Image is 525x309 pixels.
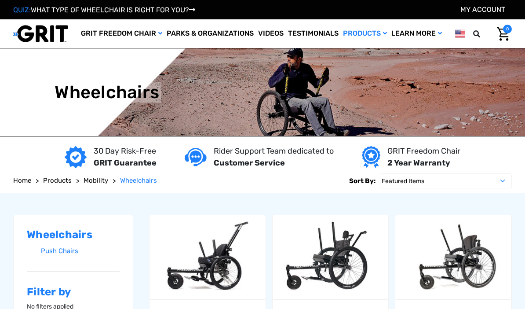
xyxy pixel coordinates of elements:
img: GRIT Junior: GRIT Freedom Chair all terrain wheelchair engineered specifically for kids [149,219,266,296]
a: GRIT Freedom Chair: Spartan,$3,995.00 [273,215,389,299]
img: Year warranty [362,146,380,168]
a: GRIT Junior,$4,995.00 [149,215,266,299]
p: 30 Day Risk-Free [94,145,157,157]
a: Products [341,19,389,48]
a: Learn More [389,19,444,48]
span: Wheelchairs [120,177,157,184]
a: GRIT Freedom Chair: Pro,$5,495.00 [395,215,511,299]
img: us.png [455,28,465,39]
img: Customer service [185,148,207,166]
a: Account [460,5,505,14]
a: Push Chairs [41,245,120,257]
a: Wheelchairs [120,176,157,186]
span: QUIZ: [13,6,31,14]
img: Cart [497,27,510,41]
a: Cart with 0 items [490,25,512,43]
img: GRIT Freedom Chair: Spartan [273,219,389,296]
a: Mobility [84,176,108,186]
p: Rider Support Team dedicated to [214,145,334,157]
a: Products [43,176,72,186]
strong: 2 Year Warranty [387,158,450,168]
img: GRIT Freedom Chair Pro: the Pro model shown including contoured Invacare Matrx seatback, Spinergy... [395,219,511,296]
h2: Filter by [27,286,120,298]
strong: GRIT Guarantee [94,158,157,168]
span: Products [43,177,72,184]
a: Testimonials [286,19,341,48]
a: GRIT Freedom Chair [79,19,164,48]
img: GRIT Guarantee [65,146,87,168]
a: Videos [256,19,286,48]
span: Mobility [84,177,108,184]
input: Search [486,25,490,43]
img: GRIT All-Terrain Wheelchair and Mobility Equipment [13,25,68,43]
a: QUIZ:WHAT TYPE OF WHEELCHAIR IS RIGHT FOR YOU? [13,6,195,14]
strong: Customer Service [214,158,285,168]
span: Home [13,177,31,184]
a: Home [13,176,31,186]
a: Parks & Organizations [164,19,256,48]
h1: Wheelchairs [55,82,159,103]
label: Sort By: [349,173,376,188]
h2: Wheelchairs [27,228,120,241]
p: GRIT Freedom Chair [387,145,460,157]
span: 0 [503,25,512,33]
